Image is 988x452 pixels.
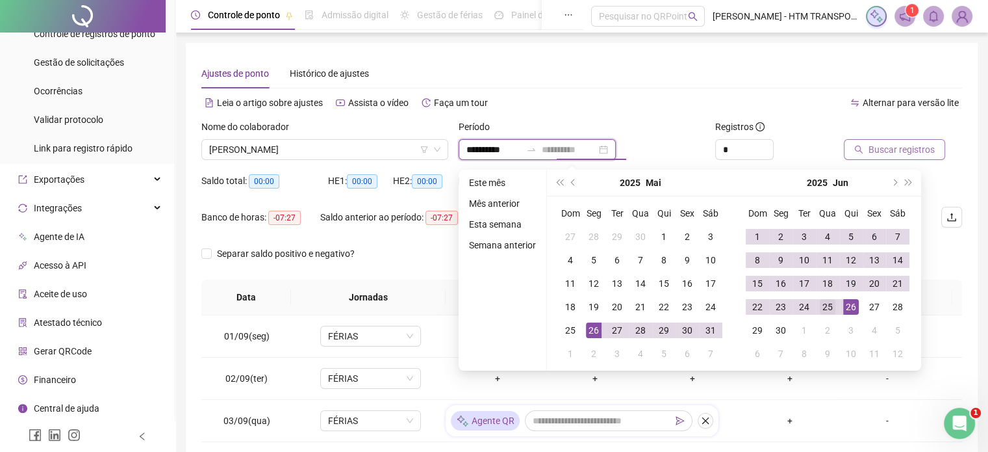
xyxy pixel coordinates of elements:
td: 2025-06-03 [792,225,816,248]
td: 2025-06-01 [559,342,582,366]
div: 30 [773,323,789,338]
span: clock-circle [191,10,200,20]
th: Qua [629,202,652,225]
div: + [654,371,731,386]
div: 18 [820,276,835,291]
div: 14 [633,276,648,291]
div: 3 [843,323,859,338]
td: 2025-05-23 [676,295,699,319]
span: Assista o vídeo [348,98,409,108]
div: 14 [890,252,906,268]
div: 22 [656,299,672,315]
div: 29 [656,323,672,338]
td: 2025-04-27 [559,225,582,248]
span: Acesso à API [34,260,86,271]
span: youtube [336,98,345,107]
td: 2025-06-15 [746,272,769,295]
div: 25 [563,323,578,338]
div: 11 [563,276,578,291]
div: 5 [890,323,906,338]
td: 2025-04-29 [605,225,629,248]
td: 2025-06-06 [676,342,699,366]
th: Jornadas [291,280,446,315]
td: 2025-05-10 [699,248,722,272]
div: 5 [656,346,672,362]
td: 2025-05-20 [605,295,629,319]
div: 2 [773,229,789,245]
span: down [433,146,441,153]
span: 1 [910,6,915,15]
span: upload [946,212,957,222]
td: 2025-06-28 [886,295,909,319]
span: FÉRIAS [328,369,413,388]
li: Mês anterior [464,196,541,211]
span: left [138,432,147,441]
td: 2025-06-26 [839,295,863,319]
div: 23 [679,299,695,315]
div: 26 [586,323,602,338]
td: 2025-05-29 [652,319,676,342]
td: 2025-05-31 [699,319,722,342]
div: Banco de horas: [201,210,320,225]
th: Seg [582,202,605,225]
th: Entrada 1 [446,280,542,315]
div: + [752,414,828,428]
span: Gerar QRCode [34,346,92,356]
div: 27 [563,229,578,245]
div: 23 [773,299,789,315]
td: 2025-05-28 [629,319,652,342]
span: Alternar para versão lite [863,98,959,108]
div: - [848,371,925,386]
td: 2025-06-02 [582,342,605,366]
div: 24 [703,299,718,315]
td: 2025-05-02 [676,225,699,248]
div: 30 [679,323,695,338]
div: 9 [773,252,789,268]
td: 2025-06-02 [769,225,792,248]
span: Exportações [34,174,84,185]
span: linkedin [48,429,61,442]
td: 2025-06-05 [652,342,676,366]
th: Qua [816,202,839,225]
img: sparkle-icon.fc2bf0ac1784a2077858766a79e2daf3.svg [869,9,883,23]
th: Dom [746,202,769,225]
span: Gestão de férias [417,10,483,20]
span: swap-right [526,144,537,155]
td: 2025-05-05 [582,248,605,272]
div: + [459,371,536,386]
td: 2025-06-08 [746,248,769,272]
td: 2025-07-06 [746,342,769,366]
span: Financeiro [34,375,76,385]
td: 2025-07-09 [816,342,839,366]
div: 27 [609,323,625,338]
span: Ajustes de ponto [201,68,269,79]
div: Agente QR [451,411,520,431]
div: 6 [679,346,695,362]
span: close [701,416,710,425]
span: pushpin [285,12,293,20]
div: Saldo anterior ao período: [320,210,471,225]
span: solution [18,318,27,327]
td: 2025-06-07 [699,342,722,366]
span: swap [850,98,859,107]
span: info-circle [18,404,27,413]
span: export [18,175,27,184]
td: 2025-06-29 [746,319,769,342]
span: history [422,98,431,107]
span: 00:00 [249,174,279,189]
th: Qui [652,202,676,225]
div: 24 [796,299,812,315]
div: 30 [633,229,648,245]
div: 7 [703,346,718,362]
div: 8 [796,346,812,362]
div: 4 [820,229,835,245]
td: 2025-04-28 [582,225,605,248]
td: 2025-05-25 [559,319,582,342]
td: 2025-05-12 [582,272,605,295]
span: Central de ajuda [34,403,99,414]
div: 19 [843,276,859,291]
label: Nome do colaborador [201,120,298,134]
span: dashboard [494,10,503,20]
span: FÉRIAS [328,326,413,346]
span: Ocorrências [34,86,82,96]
